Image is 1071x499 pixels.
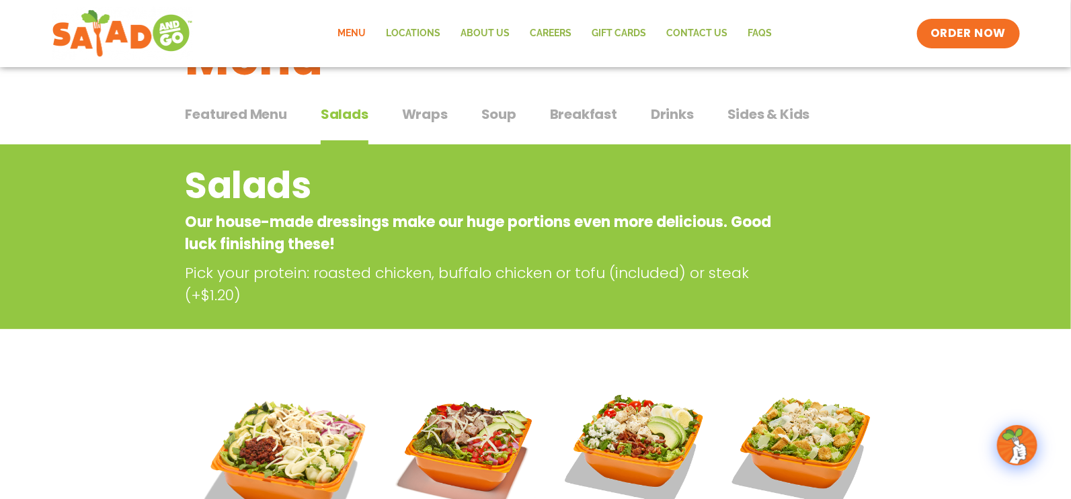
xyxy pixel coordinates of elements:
span: Soup [481,104,516,124]
span: Drinks [651,104,694,124]
h2: Salads [186,158,778,213]
a: Careers [520,18,582,49]
p: Our house-made dressings make our huge portions even more delicious. Good luck finishing these! [186,211,778,255]
a: Menu [328,18,376,49]
a: GIFT CARDS [582,18,657,49]
a: ORDER NOW [917,19,1019,48]
a: About Us [451,18,520,49]
span: Wraps [402,104,448,124]
span: Featured Menu [186,104,287,124]
span: ORDER NOW [930,26,1006,42]
a: Locations [376,18,451,49]
p: Pick your protein: roasted chicken, buffalo chicken or tofu (included) or steak (+$1.20) [186,262,784,306]
span: Breakfast [550,104,617,124]
a: Contact Us [657,18,738,49]
span: Salads [321,104,368,124]
nav: Menu [328,18,783,49]
a: FAQs [738,18,783,49]
img: wpChatIcon [998,426,1036,464]
span: Sides & Kids [727,104,810,124]
div: Tabbed content [186,99,886,145]
img: new-SAG-logo-768×292 [52,7,194,60]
